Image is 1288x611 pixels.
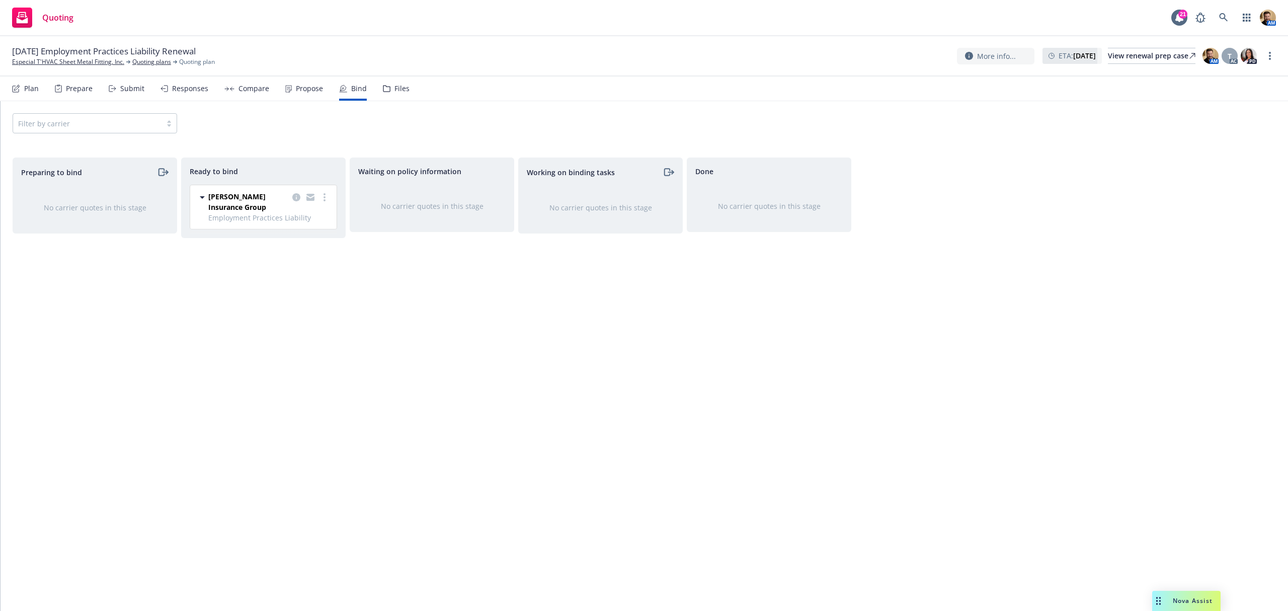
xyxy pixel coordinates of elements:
[179,57,215,66] span: Quoting plan
[132,57,171,66] a: Quoting plans
[1108,48,1195,63] div: View renewal prep case
[394,85,410,93] div: Files
[1237,8,1257,28] a: Switch app
[12,57,124,66] a: Especial T'HVAC Sheet Metal Fitting, Inc.
[66,85,93,93] div: Prepare
[1190,8,1211,28] a: Report a Bug
[304,191,316,203] a: copy logging email
[156,166,169,178] a: moveRight
[238,85,269,93] div: Compare
[535,202,666,213] div: No carrier quotes in this stage
[296,85,323,93] div: Propose
[1178,10,1187,19] div: 21
[1264,50,1276,62] a: more
[977,51,1016,61] span: More info...
[1173,596,1213,605] span: Nova Assist
[1214,8,1234,28] a: Search
[208,191,288,212] span: [PERSON_NAME] Insurance Group
[21,167,82,178] span: Preparing to bind
[366,201,498,211] div: No carrier quotes in this stage
[1260,10,1276,26] img: photo
[527,167,615,178] span: Working on binding tasks
[318,191,331,203] a: more
[24,85,39,93] div: Plan
[1228,51,1232,61] span: T
[1152,591,1221,611] button: Nova Assist
[1059,50,1096,61] span: ETA :
[1202,48,1219,64] img: photo
[12,45,196,57] span: [DATE] Employment Practices Liability Renewal
[120,85,144,93] div: Submit
[8,4,77,32] a: Quoting
[703,201,835,211] div: No carrier quotes in this stage
[1152,591,1165,611] div: Drag to move
[190,166,238,177] span: Ready to bind
[208,212,331,223] span: Employment Practices Liability
[662,166,674,178] a: moveRight
[351,85,367,93] div: Bind
[1073,51,1096,60] strong: [DATE]
[695,166,713,177] span: Done
[42,14,73,22] span: Quoting
[29,202,160,213] div: No carrier quotes in this stage
[1108,48,1195,64] a: View renewal prep case
[290,191,302,203] a: copy logging email
[358,166,461,177] span: Waiting on policy information
[1241,48,1257,64] img: photo
[957,48,1034,64] button: More info...
[172,85,208,93] div: Responses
